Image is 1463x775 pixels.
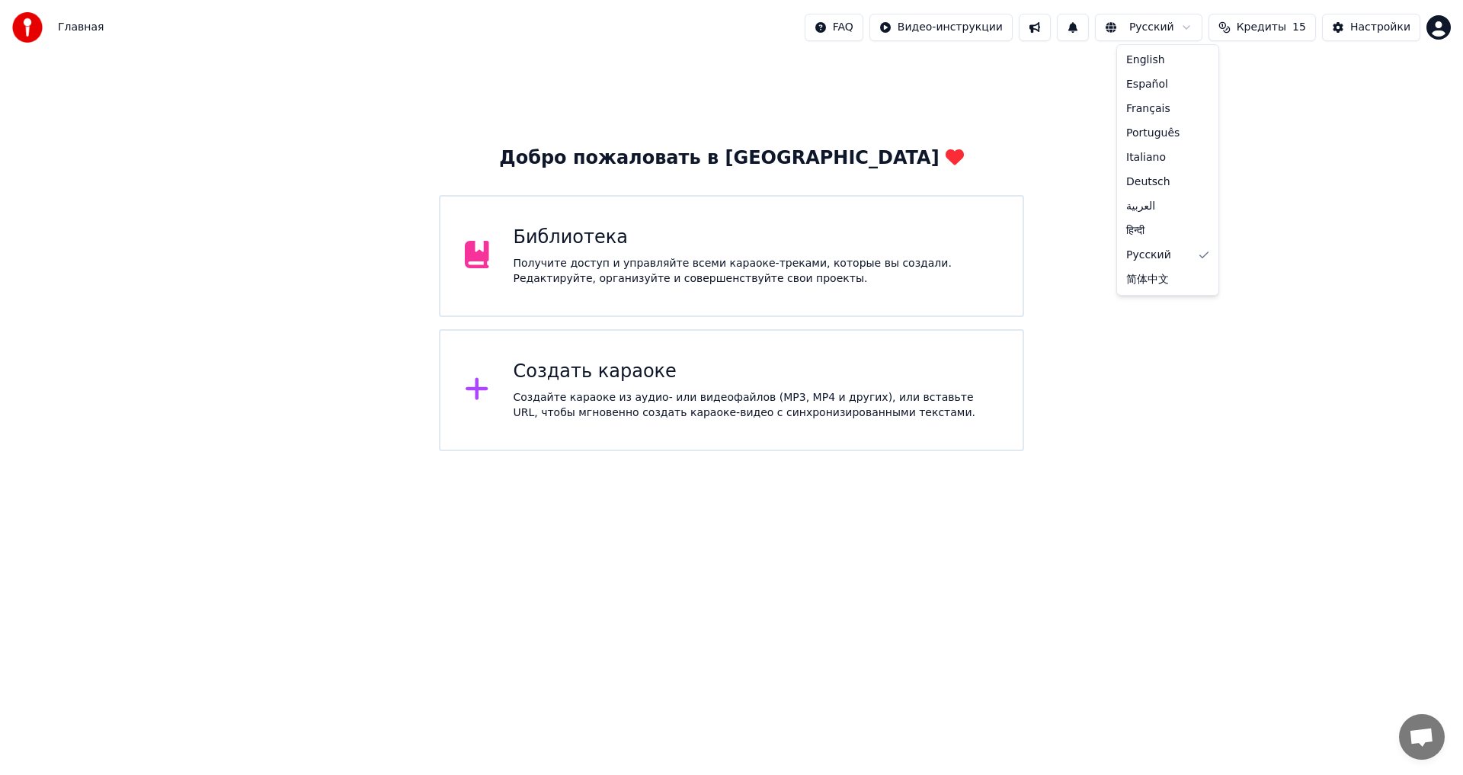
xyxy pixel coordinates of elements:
[1126,223,1144,239] span: हिन्दी
[1126,150,1166,165] span: Italiano
[1126,101,1170,117] span: Français
[1126,175,1170,190] span: Deutsch
[1126,199,1155,214] span: العربية
[1126,248,1171,263] span: Русский
[1126,53,1165,68] span: English
[1126,77,1168,92] span: Español
[1126,126,1180,141] span: Português
[1126,272,1169,287] span: 简体中文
